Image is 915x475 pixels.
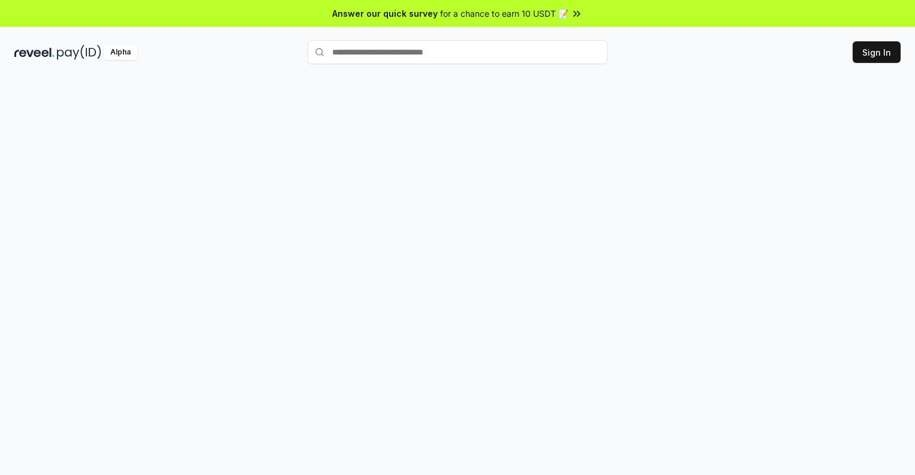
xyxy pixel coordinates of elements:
[14,45,55,60] img: reveel_dark
[853,41,901,63] button: Sign In
[57,45,101,60] img: pay_id
[332,7,438,20] span: Answer our quick survey
[104,45,137,60] div: Alpha
[440,7,568,20] span: for a chance to earn 10 USDT 📝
